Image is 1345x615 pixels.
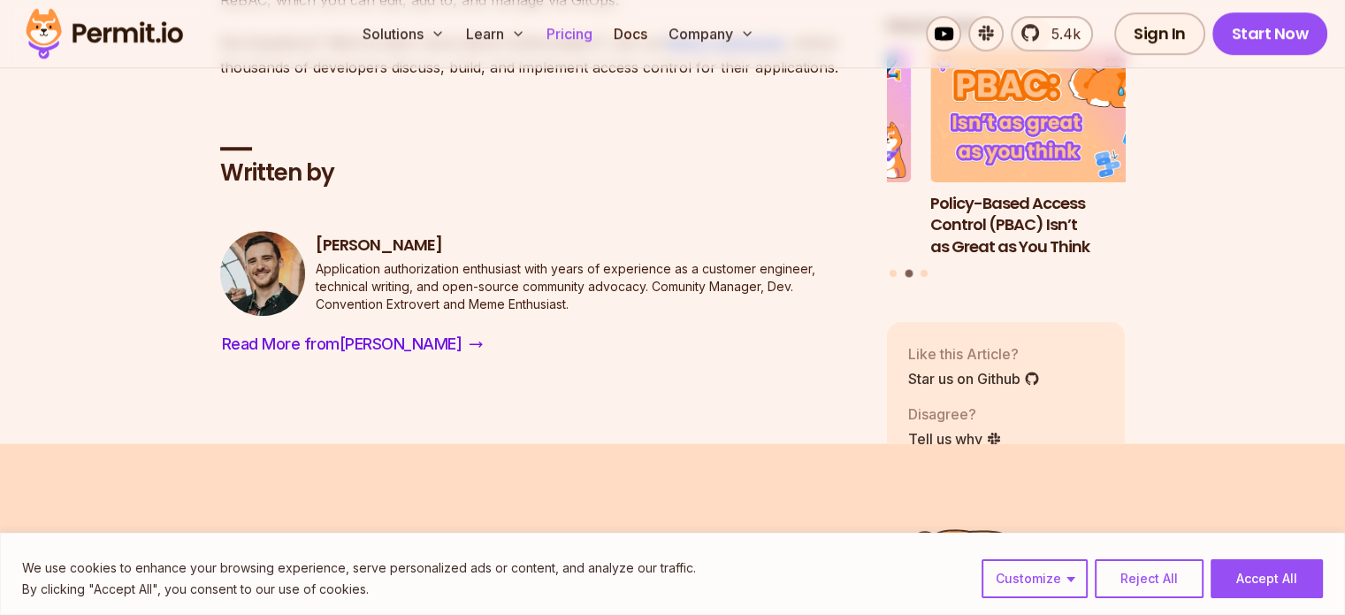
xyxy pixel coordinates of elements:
button: Reject All [1095,559,1204,598]
p: By clicking "Accept All", you consent to our use of cookies. [22,579,696,600]
a: Policy-Based Access Control (PBAC) Isn’t as Great as You ThinkPolicy-Based Access Control (PBAC) ... [930,48,1169,258]
li: 1 of 3 [673,48,912,258]
h3: [PERSON_NAME] [316,234,859,257]
a: 5.4k [1011,16,1093,51]
a: Pricing [539,16,600,51]
button: Go to slide 3 [921,270,928,277]
button: Learn [459,16,532,51]
li: 2 of 3 [930,48,1169,258]
p: Application authorization enthusiast with years of experience as a customer engineer, technical w... [316,260,859,313]
div: Posts [887,48,1126,280]
a: Tell us why [908,428,1002,450]
a: Read More from[PERSON_NAME] [220,330,485,358]
img: Permit logo [18,4,191,64]
p: Disagree? [908,404,1002,425]
button: Solutions [355,16,452,51]
a: Sign In [1114,12,1205,55]
h3: How to Use JWTs for Authorization: Best Practices and Common Mistakes [673,193,912,258]
img: Daniel Bass [220,231,305,316]
a: Start Now [1212,12,1328,55]
p: We use cookies to enhance your browsing experience, serve personalized ads or content, and analyz... [22,557,696,579]
button: Company [661,16,761,51]
span: Read More from [PERSON_NAME] [222,332,462,357]
span: 5.4k [1041,23,1081,44]
button: Go to slide 1 [890,270,897,277]
a: Star us on Github [908,368,1040,389]
a: Docs [607,16,654,51]
h2: Written by [220,158,859,189]
h3: Policy-Based Access Control (PBAC) Isn’t as Great as You Think [930,193,1169,258]
p: Like this Article? [908,343,1040,365]
button: Accept All [1211,559,1323,598]
button: Go to slide 2 [905,269,913,277]
button: Customize [982,559,1088,598]
img: Policy-Based Access Control (PBAC) Isn’t as Great as You Think [930,48,1169,182]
